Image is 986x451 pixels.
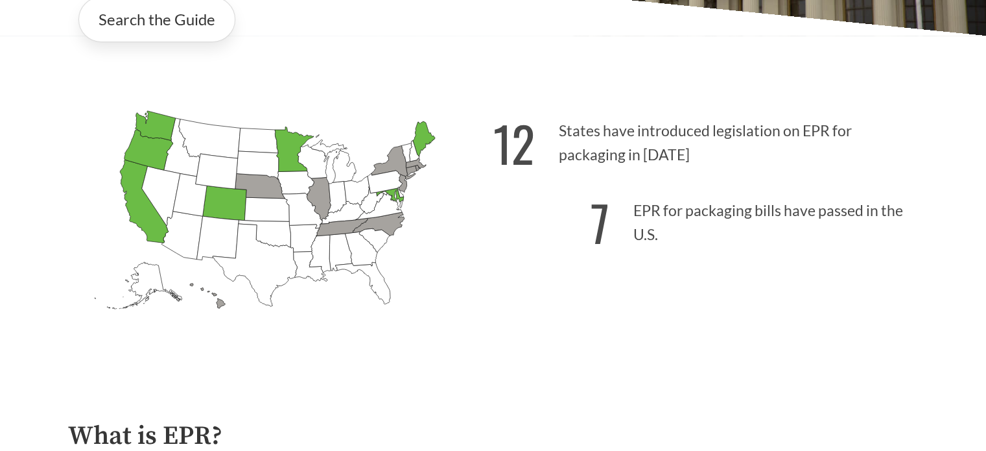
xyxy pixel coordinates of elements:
h2: What is EPR? [68,422,919,451]
p: States have introduced legislation on EPR for packaging in [DATE] [493,99,919,179]
strong: 7 [591,186,609,258]
strong: 12 [493,107,535,179]
p: EPR for packaging bills have passed in the U.S. [493,179,919,259]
